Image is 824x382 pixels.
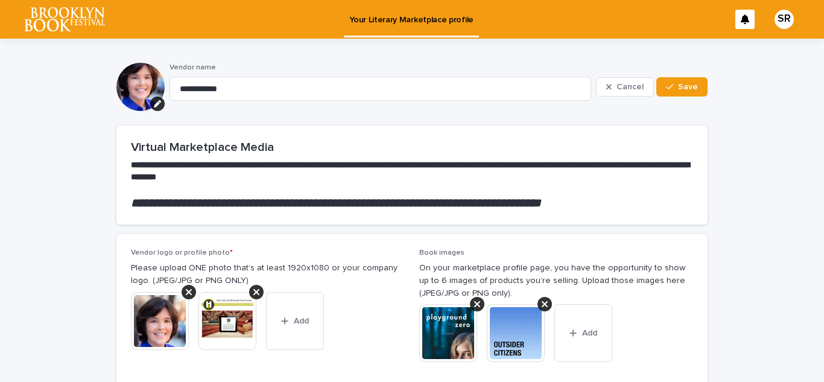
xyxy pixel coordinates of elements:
[775,10,794,29] div: SR
[131,140,693,154] h2: Virtual Marketplace Media
[294,317,309,325] span: Add
[616,83,644,91] span: Cancel
[596,77,654,97] button: Cancel
[266,292,324,350] button: Add
[582,329,597,337] span: Add
[170,64,216,71] span: Vendor name
[656,77,708,97] button: Save
[24,7,105,31] img: l65f3yHPToSKODuEVUav
[419,249,464,256] span: Book images
[419,262,693,299] p: On your marketplace profile page, you have the opportunity to show up to 6 images of products you...
[554,304,612,362] button: Add
[131,249,233,256] span: Vendor logo or profile photo
[131,262,405,287] p: Please upload ONE photo that’s at least 1920x1080 or your company logo. (JPEG/JPG or PNG ONLY)
[678,83,698,91] span: Save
